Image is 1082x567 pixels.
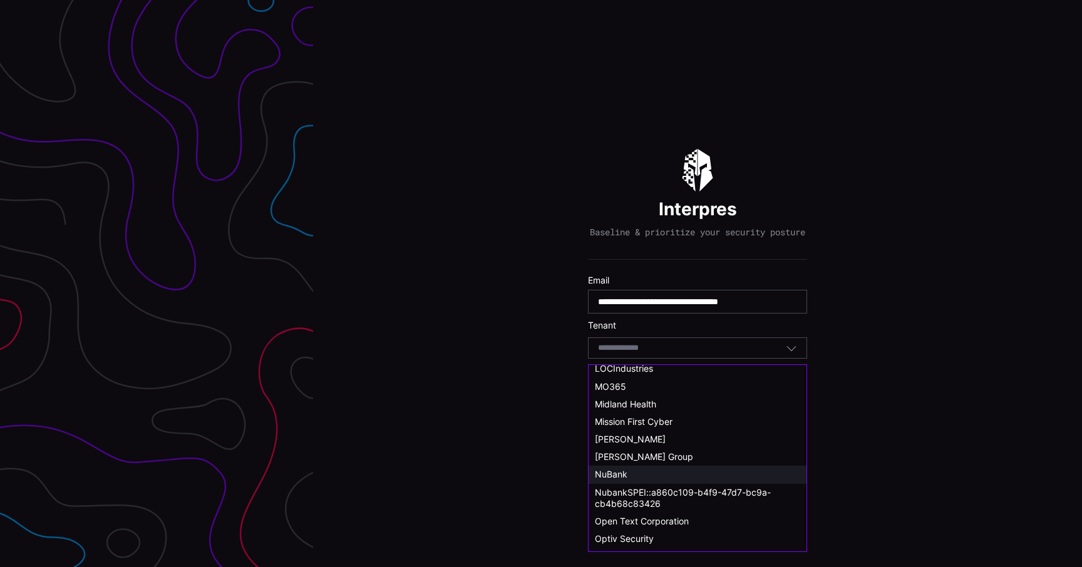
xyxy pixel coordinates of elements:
[786,342,797,354] button: Toggle options menu
[595,551,659,561] span: PGA of America
[590,227,805,238] p: Baseline & prioritize your security posture
[595,451,693,462] span: [PERSON_NAME] Group
[588,320,807,331] label: Tenant
[595,363,653,374] span: LOCIndustries
[595,399,656,409] span: Midland Health
[595,381,626,392] span: MO365
[595,533,654,544] span: Optiv Security
[588,275,807,286] label: Email
[595,516,689,526] span: Open Text Corporation
[659,198,737,220] h1: Interpres
[595,469,627,479] span: NuBank
[595,487,771,509] span: NubankSPEI::a860c109-b4f9-47d7-bc9a-cb4b68c83426
[595,434,666,444] span: [PERSON_NAME]
[595,416,672,427] span: Mission First Cyber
